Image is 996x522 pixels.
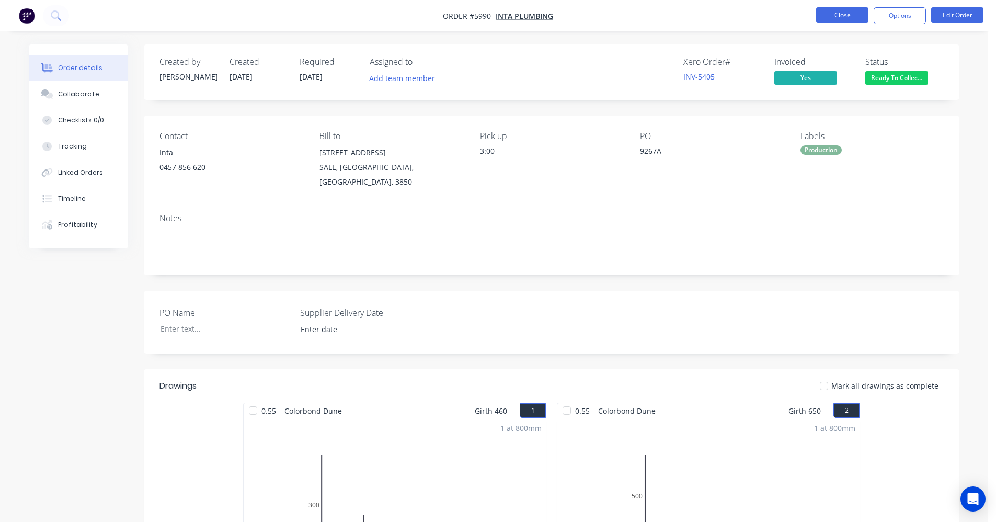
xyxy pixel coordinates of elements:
[257,403,280,418] span: 0.55
[159,213,944,223] div: Notes
[480,131,623,141] div: Pick up
[159,160,303,175] div: 0457 856 620
[29,212,128,238] button: Profitability
[19,8,35,24] img: Factory
[230,72,253,82] span: [DATE]
[29,55,128,81] button: Order details
[29,107,128,133] button: Checklists 0/0
[640,131,783,141] div: PO
[319,160,463,189] div: SALE, [GEOGRAPHIC_DATA], [GEOGRAPHIC_DATA], 3850
[58,142,87,151] div: Tracking
[833,403,860,418] button: 2
[58,168,103,177] div: Linked Orders
[58,89,99,99] div: Collaborate
[159,145,303,160] div: Inta
[480,145,623,156] div: 3:00
[520,403,546,418] button: 1
[159,131,303,141] div: Contact
[683,57,762,67] div: Xero Order #
[816,7,868,23] button: Close
[364,71,441,85] button: Add team member
[29,160,128,186] button: Linked Orders
[865,71,928,84] span: Ready To Collec...
[931,7,983,23] button: Edit Order
[29,133,128,160] button: Tracking
[774,57,853,67] div: Invoiced
[683,72,715,82] a: INV-5405
[58,194,86,203] div: Timeline
[500,423,542,434] div: 1 at 800mm
[594,403,660,418] span: Colorbond Dune
[159,57,217,67] div: Created by
[774,71,837,84] span: Yes
[960,486,986,512] div: Open Intercom Messenger
[159,145,303,179] div: Inta0457 856 620
[874,7,926,24] button: Options
[29,81,128,107] button: Collaborate
[29,186,128,212] button: Timeline
[58,63,102,73] div: Order details
[58,220,97,230] div: Profitability
[370,57,474,67] div: Assigned to
[640,145,771,160] div: 9267A
[58,116,104,125] div: Checklists 0/0
[293,322,423,337] input: Enter date
[300,72,323,82] span: [DATE]
[159,71,217,82] div: [PERSON_NAME]
[443,11,496,21] span: Order #5990 -
[496,11,553,21] a: Inta Plumbing
[230,57,287,67] div: Created
[800,145,842,155] div: Production
[865,57,944,67] div: Status
[319,145,463,189] div: [STREET_ADDRESS]SALE, [GEOGRAPHIC_DATA], [GEOGRAPHIC_DATA], 3850
[865,71,928,87] button: Ready To Collec...
[475,403,507,418] span: Girth 460
[370,71,441,85] button: Add team member
[831,380,938,391] span: Mark all drawings as complete
[159,307,290,319] label: PO Name
[571,403,594,418] span: 0.55
[300,57,357,67] div: Required
[788,403,821,418] span: Girth 650
[319,145,463,160] div: [STREET_ADDRESS]
[319,131,463,141] div: Bill to
[159,380,197,392] div: Drawings
[300,307,431,319] label: Supplier Delivery Date
[800,131,944,141] div: Labels
[280,403,346,418] span: Colorbond Dune
[814,423,855,434] div: 1 at 800mm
